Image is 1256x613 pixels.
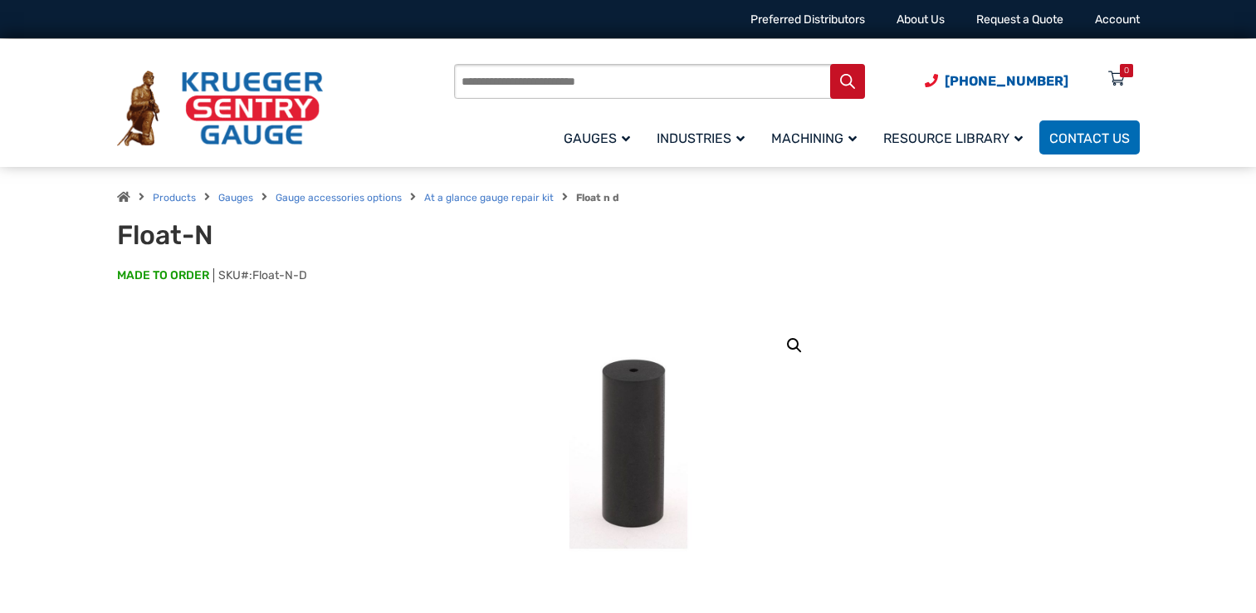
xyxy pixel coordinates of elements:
a: Gauges [218,192,253,204]
strong: Float n d [576,192,619,204]
a: Gauges [554,118,647,157]
span: Gauges [564,130,630,146]
a: Gauge accessories options [276,192,402,204]
a: Preferred Distributors [750,12,865,27]
a: Industries [647,118,761,157]
a: Request a Quote [976,12,1063,27]
span: [PHONE_NUMBER] [945,73,1068,89]
span: Contact Us [1049,130,1130,146]
img: Krueger Sentry Gauge [117,71,323,147]
a: Contact Us [1039,120,1140,154]
span: Machining [771,130,857,146]
a: Phone Number (920) 434-8860 [925,71,1068,91]
span: Float-N-D [252,268,307,282]
div: 0 [1124,64,1129,77]
a: Account [1095,12,1140,27]
span: SKU#: [213,268,307,282]
h1: Float-N [117,219,526,251]
a: Resource Library [873,118,1039,157]
span: Resource Library [883,130,1023,146]
a: About Us [897,12,945,27]
span: Industries [657,130,745,146]
a: Products [153,192,196,204]
span: MADE TO ORDER [117,267,209,284]
a: At a glance gauge repair kit [424,192,554,204]
a: Machining [761,118,873,157]
img: Float-N [504,317,753,566]
a: View full-screen image gallery [780,331,809,360]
